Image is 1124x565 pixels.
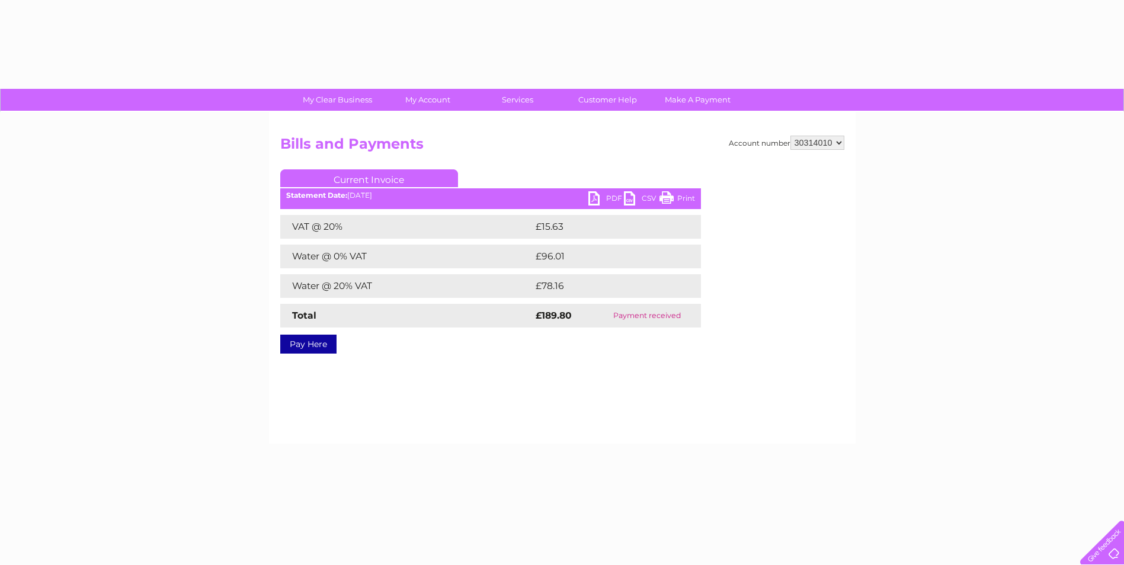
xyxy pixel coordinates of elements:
[624,191,659,208] a: CSV
[286,191,347,200] b: Statement Date:
[588,191,624,208] a: PDF
[280,335,337,354] a: Pay Here
[280,274,533,298] td: Water @ 20% VAT
[594,304,701,328] td: Payment received
[292,310,316,321] strong: Total
[536,310,572,321] strong: £189.80
[533,215,676,239] td: £15.63
[289,89,386,111] a: My Clear Business
[280,136,844,158] h2: Bills and Payments
[649,89,747,111] a: Make A Payment
[280,191,701,200] div: [DATE]
[280,169,458,187] a: Current Invoice
[469,89,566,111] a: Services
[280,245,533,268] td: Water @ 0% VAT
[729,136,844,150] div: Account number
[533,274,676,298] td: £78.16
[659,191,695,208] a: Print
[533,245,677,268] td: £96.01
[280,215,533,239] td: VAT @ 20%
[379,89,476,111] a: My Account
[559,89,657,111] a: Customer Help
